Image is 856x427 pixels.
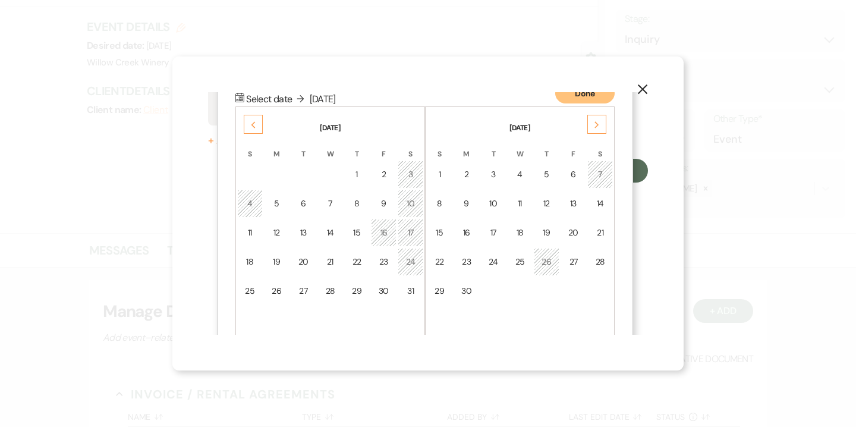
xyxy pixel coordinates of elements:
[245,197,255,210] div: 4
[542,227,552,239] div: 19
[488,168,498,181] div: 3
[245,256,255,268] div: 18
[264,134,289,159] th: M
[208,135,419,147] button: + AddCalendar Hold
[246,93,309,105] span: Select date
[534,134,559,159] th: T
[237,134,263,159] th: S
[515,168,525,181] div: 4
[272,197,282,210] div: 5
[405,197,416,210] div: 10
[568,256,579,268] div: 27
[405,227,416,239] div: 17
[561,134,587,159] th: F
[542,197,552,210] div: 12
[435,285,445,297] div: 29
[379,168,389,181] div: 2
[568,197,579,210] div: 13
[245,285,255,297] div: 25
[379,256,389,268] div: 23
[272,256,282,268] div: 19
[568,168,579,181] div: 6
[555,83,615,103] button: Done
[454,134,480,159] th: M
[371,134,397,159] th: F
[352,256,362,268] div: 22
[435,197,445,210] div: 8
[568,227,579,239] div: 20
[595,168,605,181] div: 7
[595,227,605,239] div: 21
[542,168,552,181] div: 5
[237,108,423,133] th: [DATE]
[480,134,506,159] th: T
[405,285,416,297] div: 31
[245,227,255,239] div: 11
[325,256,335,268] div: 21
[435,256,445,268] div: 22
[461,227,472,239] div: 16
[293,95,309,103] span: ↓
[515,256,525,268] div: 25
[488,197,498,210] div: 10
[507,134,533,159] th: W
[325,285,335,297] div: 28
[461,285,472,297] div: 30
[379,227,389,239] div: 16
[405,168,416,181] div: 3
[461,256,472,268] div: 23
[352,227,362,239] div: 15
[290,134,316,159] th: T
[272,285,282,297] div: 26
[298,256,309,268] div: 20
[595,197,605,210] div: 14
[310,93,336,105] span: [DATE]
[352,168,362,181] div: 1
[352,197,362,210] div: 8
[427,108,613,133] th: [DATE]
[488,256,498,268] div: 24
[515,197,525,210] div: 11
[488,227,498,239] div: 17
[461,168,472,181] div: 2
[435,168,445,181] div: 1
[272,227,282,239] div: 12
[325,197,335,210] div: 7
[427,134,452,159] th: S
[298,285,309,297] div: 27
[405,256,416,268] div: 24
[542,256,552,268] div: 26
[595,256,605,268] div: 28
[398,134,423,159] th: S
[325,227,335,239] div: 14
[298,227,309,239] div: 13
[344,134,370,159] th: T
[298,197,309,210] div: 6
[435,227,445,239] div: 15
[379,285,389,297] div: 30
[461,197,472,210] div: 9
[587,134,613,159] th: S
[379,197,389,210] div: 9
[515,227,525,239] div: 18
[352,285,362,297] div: 29
[317,134,343,159] th: W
